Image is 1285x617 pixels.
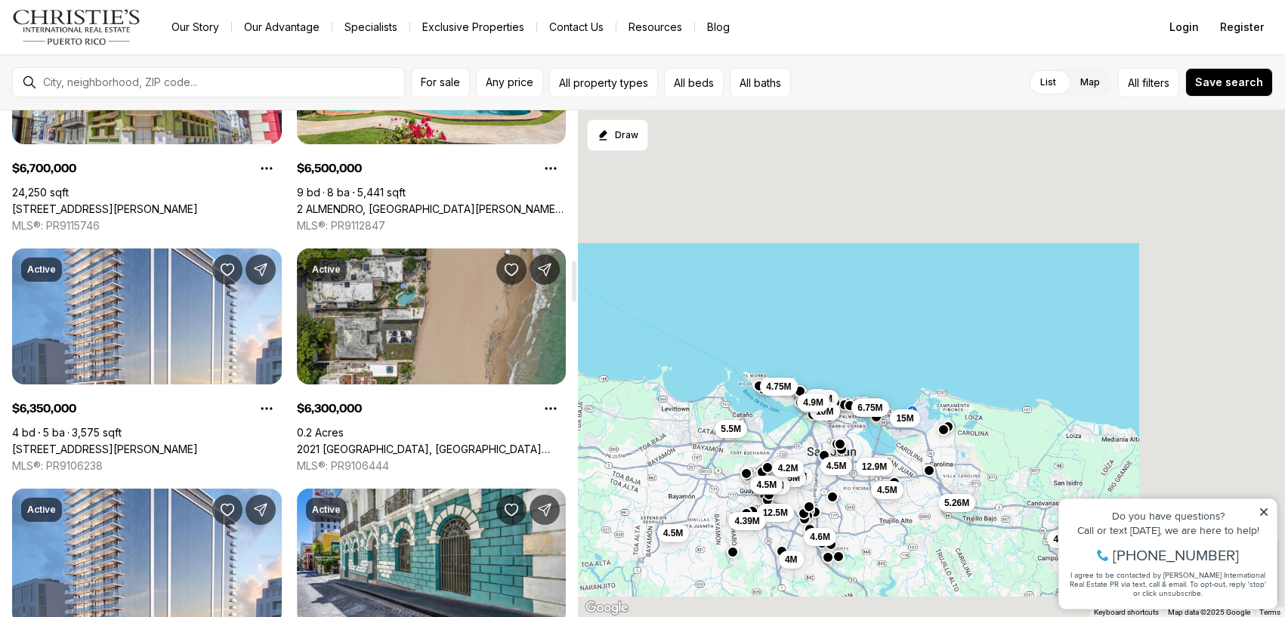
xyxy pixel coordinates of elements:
[332,17,409,38] a: Specialists
[411,68,470,97] button: For sale
[788,472,801,484] span: 5M
[549,68,658,97] button: All property types
[816,406,833,418] span: 10M
[862,461,887,473] span: 12.9M
[772,459,805,477] button: 4.2M
[536,393,566,424] button: Property options
[159,17,231,38] a: Our Story
[486,76,533,88] span: Any price
[810,531,830,543] span: 4.6M
[27,504,56,516] p: Active
[757,504,794,522] button: 12.5M
[757,479,777,491] span: 4.5M
[537,17,616,38] button: Contact Us
[782,469,807,487] button: 5M
[530,495,560,525] button: Share Property
[212,255,242,285] button: Save Property: 1149 ASHFORD AVENUE VANDERBILT RESIDENCES #1003
[730,68,791,97] button: All baths
[897,412,914,424] span: 15M
[496,255,527,285] button: Save Property: 2021 CALLE ITALIA
[778,462,798,474] span: 4.2M
[1128,75,1139,91] span: All
[811,392,824,404] span: 5M
[1142,75,1169,91] span: filters
[820,457,853,475] button: 4.5M
[785,554,798,566] span: 4M
[891,409,920,427] button: 15M
[1048,530,1073,548] button: 4M
[1185,68,1273,97] button: Save search
[729,512,766,530] button: 4.39M
[1169,21,1199,33] span: Login
[804,528,836,546] button: 4.6M
[410,17,536,38] a: Exclusive Properties
[12,9,141,45] img: logo
[616,17,694,38] a: Resources
[944,497,969,509] span: 5.26M
[587,119,648,151] button: Start drawing
[663,527,684,539] span: 4.5M
[1028,69,1068,96] label: List
[252,393,282,424] button: Property options
[1160,12,1208,42] button: Login
[763,507,788,519] span: 12.5M
[297,202,567,216] a: 2 ALMENDRO, SAN JUAN PR, 00913
[476,68,543,97] button: Any price
[312,504,341,516] p: Active
[751,476,783,494] button: 4.5M
[530,255,560,285] button: Share Property
[27,264,56,276] p: Active
[797,393,829,412] button: 4.9M
[877,484,897,496] span: 4.5M
[1211,12,1273,42] button: Register
[721,423,742,435] span: 5.5M
[421,76,460,88] span: For sale
[246,495,276,525] button: Share Property
[803,396,823,409] span: 4.9M
[856,458,893,476] button: 12.9M
[1195,76,1263,88] span: Save search
[779,551,804,569] button: 4M
[657,524,690,542] button: 4.5M
[232,17,332,38] a: Our Advantage
[1068,69,1112,96] label: Map
[19,93,215,122] span: I agree to be contacted by [PERSON_NAME] International Real Estate PR via text, call & email. To ...
[715,420,748,438] button: 5.5M
[212,495,242,525] button: Save Property: 1149 ASHFORD AVENUE VANDERBILT RESIDENCES #1204
[16,48,218,59] div: Call or text [DATE], we are here to help!
[16,34,218,45] div: Do you have questions?
[805,389,830,407] button: 5M
[851,399,888,417] button: 6.75M
[12,443,198,456] a: 1149 ASHFORD AVENUE VANDERBILT RESIDENCES #1003, SAN JUAN PR, 00907
[938,494,975,512] button: 5.26M
[246,255,276,285] button: Share Property
[826,460,847,472] span: 4.5M
[1118,68,1179,97] button: Allfilters
[871,481,904,499] button: 4.5M
[1220,21,1264,33] span: Register
[12,202,198,216] a: 251/253 TETUAN ST, SAN JUAN PR, 00901
[62,71,188,86] span: [PHONE_NUMBER]
[536,153,566,184] button: Property options
[664,68,724,97] button: All beds
[695,17,742,38] a: Blog
[760,378,797,396] button: 4.75M
[766,381,791,393] span: 4.75M
[855,398,888,416] button: 6.5M
[496,495,527,525] button: Save Property: 152 TETUAN ST
[810,403,839,421] button: 10M
[735,515,760,527] span: 4.39M
[312,264,341,276] p: Active
[297,443,567,456] a: 2021 CALLE ITALIA, SAN JUAN PR, 00911
[857,402,882,414] span: 6.75M
[252,153,282,184] button: Property options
